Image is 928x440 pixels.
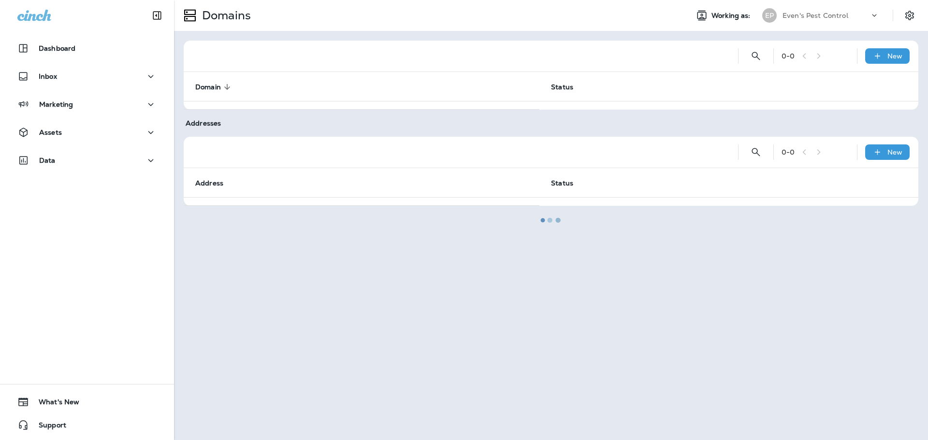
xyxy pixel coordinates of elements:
[29,421,66,433] span: Support
[39,156,56,164] p: Data
[10,151,164,170] button: Data
[39,128,62,136] p: Assets
[10,67,164,86] button: Inbox
[10,95,164,114] button: Marketing
[10,39,164,58] button: Dashboard
[39,100,73,108] p: Marketing
[29,398,79,410] span: What's New
[39,72,57,80] p: Inbox
[887,52,902,60] p: New
[39,44,75,52] p: Dashboard
[144,6,171,25] button: Collapse Sidebar
[10,415,164,435] button: Support
[10,392,164,412] button: What's New
[10,123,164,142] button: Assets
[887,148,902,156] p: New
